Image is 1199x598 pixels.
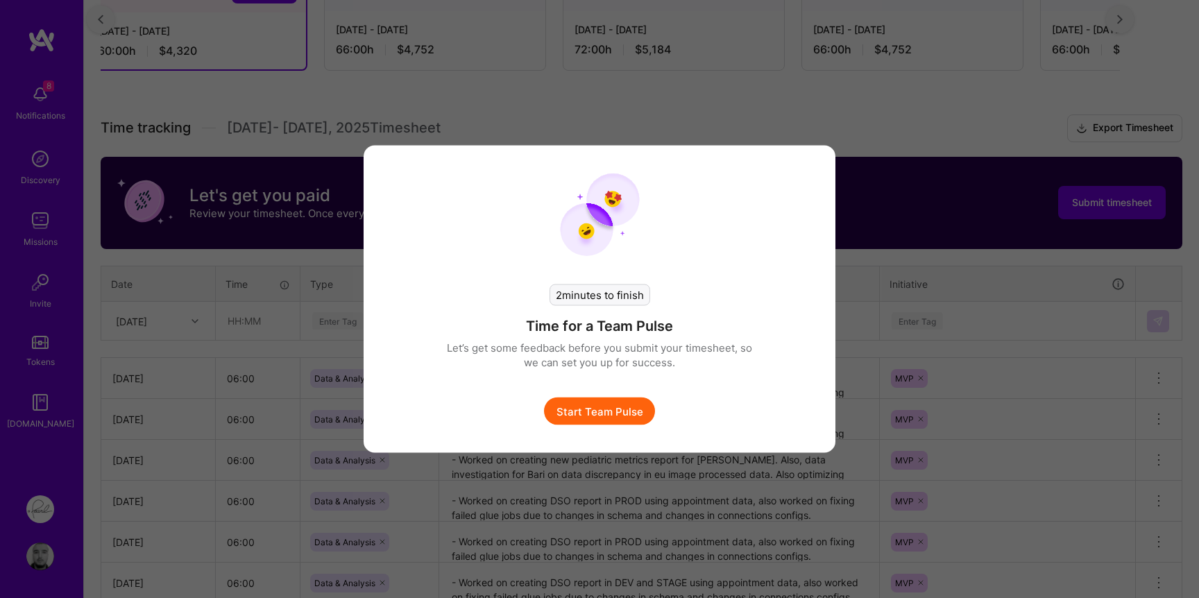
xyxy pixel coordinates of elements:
div: modal [364,146,835,453]
img: team pulse start [560,173,640,257]
h4: Time for a Team Pulse [526,317,673,335]
div: 2 minutes to finish [550,284,650,306]
p: Let’s get some feedback before you submit your timesheet, so we can set you up for success. [447,341,752,370]
button: Start Team Pulse [544,398,655,425]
